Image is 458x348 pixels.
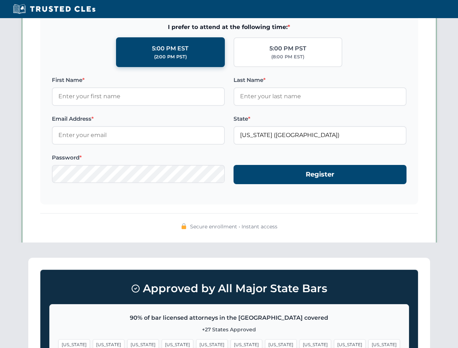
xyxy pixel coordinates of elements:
[271,53,304,61] div: (8:00 PM EST)
[11,4,98,14] img: Trusted CLEs
[52,126,225,144] input: Enter your email
[52,76,225,84] label: First Name
[52,153,225,162] label: Password
[269,44,306,53] div: 5:00 PM PST
[234,87,407,105] input: Enter your last name
[234,76,407,84] label: Last Name
[52,87,225,105] input: Enter your first name
[49,279,409,298] h3: Approved by All Major State Bars
[58,313,400,323] p: 90% of bar licensed attorneys in the [GEOGRAPHIC_DATA] covered
[52,22,407,32] span: I prefer to attend at the following time:
[152,44,189,53] div: 5:00 PM EST
[181,223,187,229] img: 🔒
[154,53,187,61] div: (2:00 PM PST)
[234,126,407,144] input: Florida (FL)
[190,223,277,231] span: Secure enrollment • Instant access
[52,115,225,123] label: Email Address
[234,165,407,184] button: Register
[58,326,400,333] p: +27 States Approved
[234,115,407,123] label: State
